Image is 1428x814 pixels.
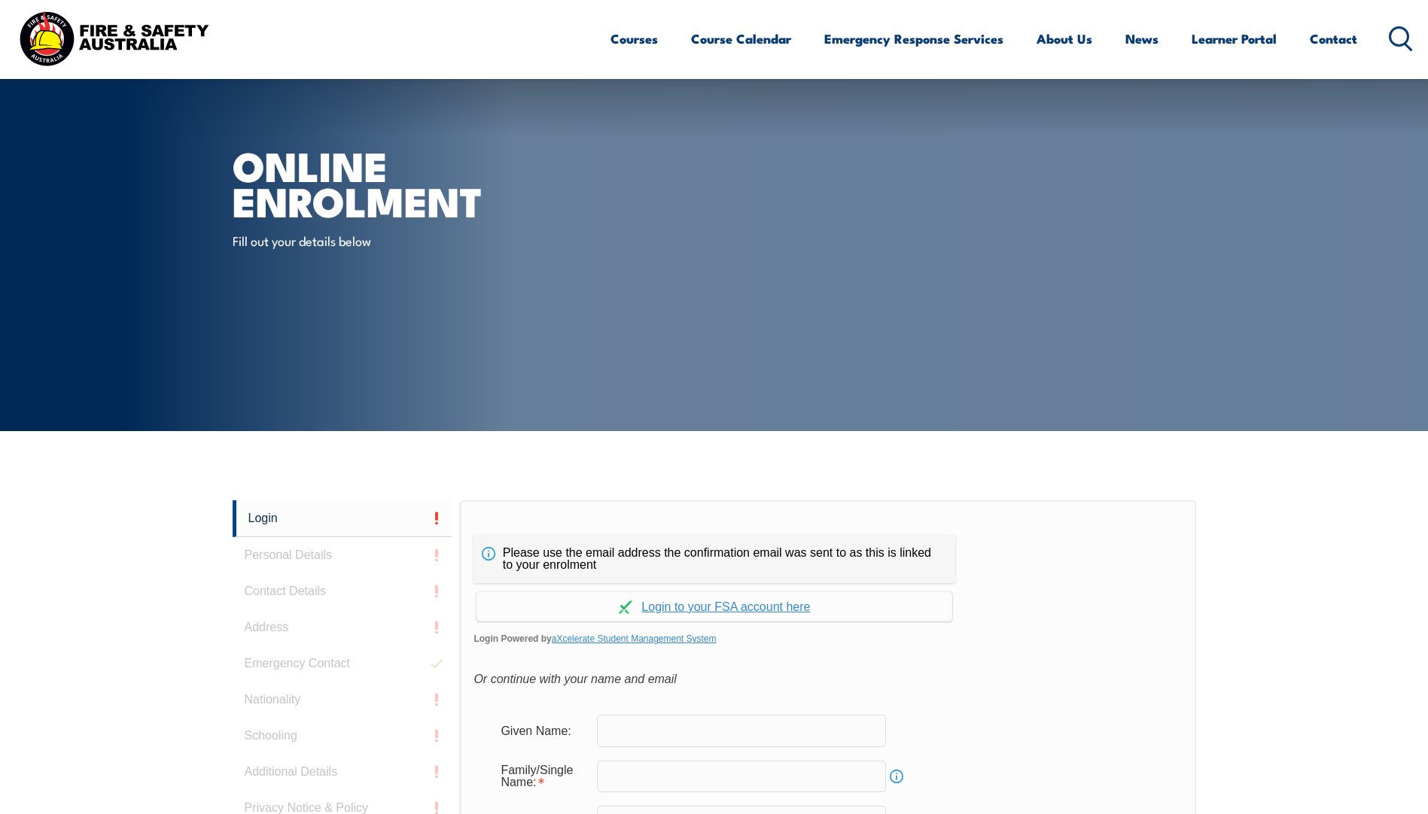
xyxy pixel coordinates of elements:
p: Fill out your details below [233,232,507,249]
a: aXcelerate Student Management System [552,633,717,644]
a: Contact [1310,19,1357,59]
h1: Online Enrolment [233,147,604,217]
div: Given Name: [489,716,597,745]
a: About Us [1037,19,1092,59]
div: Family/Single Name is required. [489,756,597,797]
a: News [1125,19,1159,59]
img: Log in withaxcelerate [619,600,632,614]
a: Login [233,500,452,537]
a: Course Calendar [691,19,791,59]
div: Please use the email address the confirmation email was sent to as this is linked to your enrolment [473,535,955,583]
a: Courses [610,19,658,59]
div: Or continue with your name and email [473,668,1182,691]
span: Login Powered by [473,627,1182,650]
a: Learner Portal [1192,19,1277,59]
a: Info [886,766,907,787]
a: Emergency Response Services [824,19,1003,59]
